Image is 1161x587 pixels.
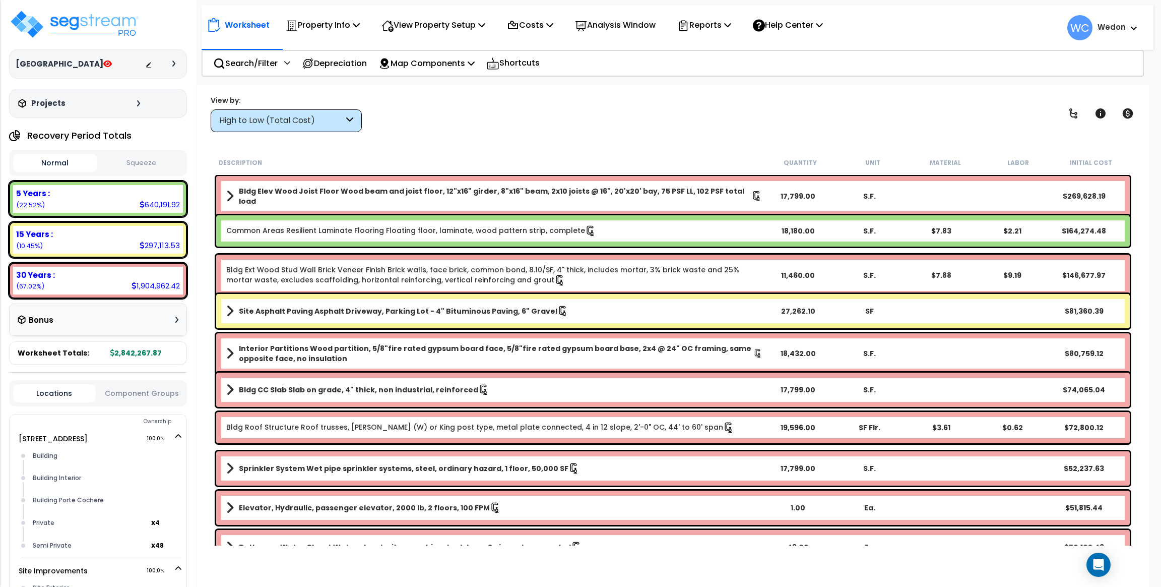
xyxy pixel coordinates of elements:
[18,348,89,358] span: Worksheet Totals:
[226,461,762,476] a: Assembly Title
[762,270,834,280] div: 11,460.00
[677,18,731,32] p: Reports
[762,306,834,316] div: 27,262.10
[13,384,96,402] button: Locations
[762,503,834,513] div: 1.00
[762,348,834,359] div: 18,432.00
[1048,542,1120,552] div: $50,102.49
[29,316,53,325] h3: Bonus
[13,154,97,172] button: Normal
[833,503,905,513] div: Ea.
[507,18,553,32] p: Costs
[1048,463,1120,474] div: $52,237.63
[226,304,762,318] a: Assembly Title
[239,343,753,364] b: Interior Partitions Wood partition, 5/8"fire rated gypsum board face, 5/8"fire rated gypsum board...
[1048,191,1120,201] div: $269,628.19
[833,306,905,316] div: SF
[1007,159,1029,167] small: Labor
[16,188,50,199] b: 5 Years :
[99,154,183,172] button: Squeeze
[481,51,545,76] div: Shortcuts
[286,18,360,32] p: Property Info
[1086,553,1111,577] div: Open Intercom Messenger
[239,503,490,513] b: Elevator, Hydraulic, passenger elevator, 2000 lb, 2 floors, 100 FPM
[1067,15,1092,40] span: WC
[16,282,44,290] small: (67.02%)
[140,240,180,251] div: 297,113.53
[833,191,905,201] div: S.F.
[226,265,762,286] a: Individual Item
[31,98,66,108] h3: Projects
[155,542,164,550] small: 48
[833,423,905,433] div: SF Flr.
[30,517,152,529] div: Private
[225,18,270,32] p: Worksheet
[1048,270,1120,280] div: $146,677.97
[762,542,834,552] div: 48.00
[977,423,1048,433] div: $0.62
[16,270,55,280] b: 30 Years :
[1048,348,1120,359] div: $80,759.12
[833,463,905,474] div: S.F.
[833,226,905,236] div: S.F.
[151,539,181,552] span: location multiplier
[16,242,43,250] small: (10.45%)
[16,229,53,240] b: 15 Years :
[16,59,112,69] h3: [GEOGRAPHIC_DATA]
[226,501,762,515] a: Assembly Title
[762,191,834,201] div: 17,799.00
[147,565,173,577] span: 100.0%
[833,385,905,395] div: S.F.
[219,115,344,127] div: High to Low (Total Cost)
[762,226,834,236] div: 18,180.00
[239,463,568,474] b: Sprinkler System Wet pipe sprinkler systems, steel, ordinary hazard, 1 floor, 50,000 SF
[110,348,162,358] b: 2,842,267.87
[762,385,834,395] div: 17,799.00
[753,18,823,32] p: Help Center
[30,416,186,428] div: Ownership
[140,199,180,210] div: 640,191.92
[239,186,751,206] b: Bldg Elev Wood Joist Floor Wood beam and joist floor, 12"x16" girder, 8"x16" beam, 2x10 joists @ ...
[30,494,182,506] div: Building Porte Cochere
[213,56,278,70] p: Search/Filter
[226,422,734,433] a: Individual Item
[155,519,160,527] small: 4
[239,542,571,552] b: Bathroom Water Closet Water closet, vitreous china, tank type, 2 piece close coupled
[784,159,817,167] small: Quantity
[905,226,977,236] div: $7.83
[381,18,485,32] p: View Property Setup
[132,280,180,291] div: 1,904,962.42
[1048,306,1120,316] div: $81,360.39
[905,270,977,280] div: $7.88
[977,226,1048,236] div: $2.21
[486,56,540,71] p: Shortcuts
[19,566,88,576] a: Site Improvements 100.0%
[865,159,880,167] small: Unit
[239,385,478,395] b: Bldg CC Slab Slab on grade, 4" thick, non industrial, reinforced
[219,159,262,167] small: Description
[19,434,88,444] a: [STREET_ADDRESS] 100.0%
[151,516,181,529] span: location multiplier
[151,540,164,550] b: x
[16,201,45,209] small: (22.52%)
[977,270,1048,280] div: $9.19
[30,472,182,484] div: Building Interior
[762,463,834,474] div: 17,799.00
[575,18,656,32] p: Analysis Window
[930,159,961,167] small: Material
[226,225,596,237] a: Individual Item
[30,540,152,552] div: Semi Private
[296,51,372,75] div: Depreciation
[302,56,367,70] p: Depreciation
[30,450,182,462] div: Building
[239,306,557,316] b: Site Asphalt Paving Asphalt Driveway, Parking Lot - 4" Bituminous Paving, 6" Gravel
[378,56,475,70] p: Map Components
[1048,226,1120,236] div: $164,274.48
[833,542,905,552] div: Ea.
[1098,22,1126,32] b: Wedon
[905,423,977,433] div: $3.61
[226,383,762,397] a: Assembly Title
[211,95,362,105] div: View by:
[101,388,183,399] button: Component Groups
[147,433,173,445] span: 100.0%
